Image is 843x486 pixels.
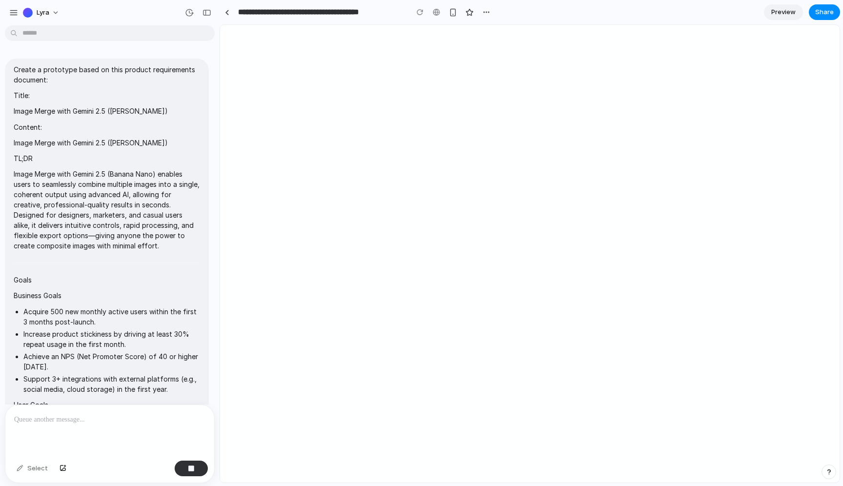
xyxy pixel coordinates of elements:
[19,5,64,20] button: Lyra
[764,4,803,20] a: Preview
[14,64,200,85] p: Create a prototype based on this product requirements document:
[14,275,200,285] p: Goals
[23,306,200,327] p: Acquire 500 new monthly active users within the first 3 months post-launch.
[14,153,200,163] p: TL;DR
[14,122,200,132] p: Content:
[14,138,200,148] p: Image Merge with Gemini 2.5 ([PERSON_NAME])
[23,351,200,372] p: Achieve an NPS (Net Promoter Score) of 40 or higher [DATE].
[23,374,200,394] p: Support 3+ integrations with external platforms (e.g., social media, cloud storage) in the first ...
[14,106,200,116] p: Image Merge with Gemini 2.5 ([PERSON_NAME])
[23,329,200,349] p: Increase product stickiness by driving at least 30% repeat usage in the first month.
[14,169,200,251] p: Image Merge with Gemini 2.5 (Banana Nano) enables users to seamlessly combine multiple images int...
[37,8,49,18] span: Lyra
[815,7,834,17] span: Share
[809,4,840,20] button: Share
[771,7,796,17] span: Preview
[14,90,200,101] p: Title:
[14,290,200,301] p: Business Goals
[14,400,200,410] p: User Goals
